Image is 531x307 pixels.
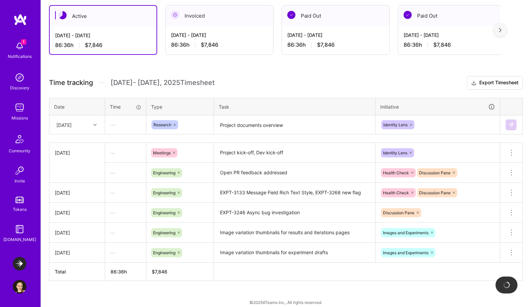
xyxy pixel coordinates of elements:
img: loading [503,281,510,289]
div: Invoiced [166,5,273,26]
img: tokens [16,197,24,203]
img: Submit [508,122,514,128]
span: Engineering [153,170,175,175]
textarea: Image variation thumbnails for results and iterations pages [215,223,375,242]
div: Community [9,147,30,154]
span: Identity Lens [383,122,408,127]
span: Engineering [153,210,175,215]
div: [DATE] - [DATE] [55,32,151,39]
span: Images and Experiments [383,250,429,255]
th: 86:36h [105,263,146,281]
span: Engineering [153,230,175,235]
th: Task [214,98,376,115]
span: Discussion Pane [419,190,451,195]
textarea: Open PR feedback addressed [215,163,375,182]
img: User Avatar [13,280,26,293]
span: $7,846 [201,41,218,48]
span: Engineering [153,190,175,195]
img: bell [13,39,26,53]
textarea: Project kick-off, Dev kick-off [215,144,375,162]
div: Active [50,6,156,26]
img: teamwork [13,101,26,114]
span: $7,846 [433,41,451,48]
span: Engineering [153,250,175,255]
span: Meetings [153,150,171,155]
img: logo [14,14,27,26]
img: Active [58,11,67,19]
img: right [499,28,502,32]
span: $7,846 [85,42,102,49]
div: [DATE] [55,229,99,236]
img: guide book [13,222,26,236]
span: Identity Lens [383,150,407,155]
div: — [105,224,146,242]
button: Export Timesheet [467,76,523,90]
img: Paid Out [287,11,295,19]
a: User Avatar [11,280,28,293]
th: Type [146,98,214,115]
th: $7,846 [146,263,214,281]
i: icon Chevron [93,123,97,127]
div: Invite [15,177,25,184]
textarea: EXPT-3133 Message Field Rich Text Style, EXPT-3268 new flag [215,183,375,202]
textarea: Project documents overview [215,116,375,134]
span: Images and Experiments [383,230,429,235]
span: Research [153,122,171,127]
img: discovery [13,71,26,84]
span: Discussion Pane [419,170,451,175]
div: Paid Out [398,5,506,26]
i: icon Download [471,80,477,87]
img: Community [11,131,28,147]
div: [DATE] [55,249,99,256]
div: — [105,204,146,222]
span: Health Check [383,170,409,175]
div: 86:36 h [171,41,268,48]
div: 86:36 h [287,41,384,48]
span: [DATE] - [DATE] , 2025 Timesheet [111,79,215,87]
div: Notifications [8,53,32,60]
div: [DATE] - [DATE] [287,31,384,39]
div: Time [110,103,141,110]
a: LaunchDarkly: Experimentation Delivery Team [11,257,28,270]
span: Health Check [383,190,409,195]
div: 86:36 h [404,41,500,48]
div: null [506,119,517,130]
div: Discovery [10,84,29,91]
th: Total [49,263,105,281]
div: [DATE] - [DATE] [171,31,268,39]
div: Missions [11,114,28,122]
div: — [105,116,146,134]
div: [DOMAIN_NAME] [3,236,36,243]
div: [DATE] [55,209,99,216]
div: [DATE] [55,149,99,156]
div: Initiative [380,103,495,111]
div: — [105,244,146,262]
textarea: Image variation thumbnails for experiment drafts [215,243,375,262]
div: [DATE] [55,189,99,196]
th: Date [49,98,105,115]
span: Discussion Pane [383,210,414,215]
span: $7,846 [317,41,335,48]
div: [DATE] - [DATE] [404,31,500,39]
img: Invite [13,164,26,177]
div: — [105,184,146,202]
div: — [105,164,146,182]
span: Time tracking [49,79,93,87]
img: LaunchDarkly: Experimentation Delivery Team [13,257,26,270]
div: [DATE] [56,121,72,128]
div: Tokens [13,206,27,213]
img: Paid Out [404,11,412,19]
div: Paid Out [282,5,389,26]
div: 86:36 h [55,42,151,49]
span: 1 [21,39,26,45]
textarea: EXPT-3246 Async bug investigation [215,203,375,222]
div: — [105,144,146,162]
img: Invoiced [171,11,179,19]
